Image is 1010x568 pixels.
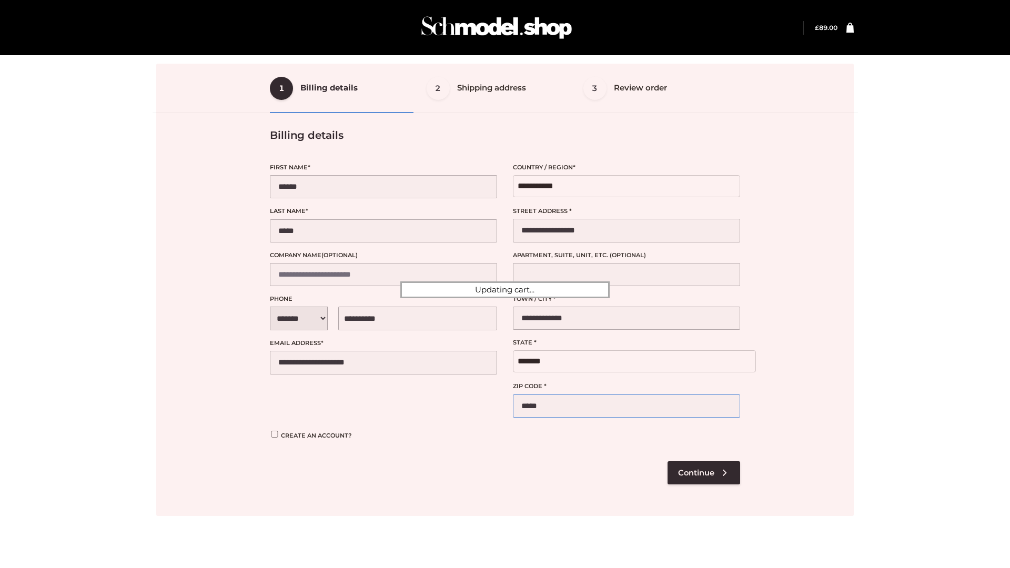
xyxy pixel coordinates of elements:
bdi: 89.00 [815,24,837,32]
a: £89.00 [815,24,837,32]
img: Schmodel Admin 964 [418,7,575,48]
div: Updating cart... [400,281,610,298]
span: £ [815,24,819,32]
